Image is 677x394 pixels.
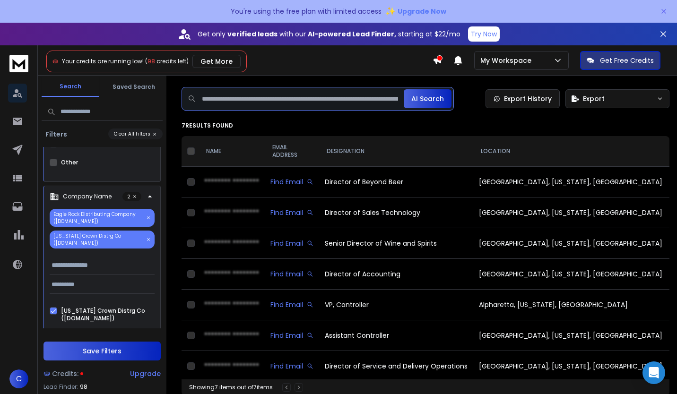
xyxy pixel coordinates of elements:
button: Clear All Filters [108,128,163,139]
td: [GEOGRAPHIC_DATA], [US_STATE], [GEOGRAPHIC_DATA] [473,320,668,351]
span: Upgrade Now [398,7,446,16]
td: Director of Sales Technology [319,197,473,228]
strong: verified leads [227,29,278,39]
button: Try Now [468,26,500,42]
div: Find Email [270,331,313,340]
a: Export History [486,89,560,108]
div: Upgrade [130,369,161,378]
p: Eagle Rock Distributing Company ([DOMAIN_NAME]) [50,209,155,227]
button: AI Search [404,89,451,108]
th: NAME [199,136,265,167]
td: Senior Director of Wine and Spirits [319,228,473,259]
div: Open Intercom Messenger [642,361,665,384]
p: Get Free Credits [600,56,654,65]
span: Credits: [52,369,78,378]
th: EMAIL ADDRESS [265,136,319,167]
button: Get More [192,55,241,68]
button: Search [42,77,99,97]
a: Credits:Upgrade [43,364,161,383]
span: Export [583,94,605,103]
div: Find Email [270,300,313,309]
strong: AI-powered Lead Finder, [308,29,396,39]
th: LOCATION [473,136,668,167]
div: Find Email [270,269,313,279]
span: Your credits are running low! [62,57,144,65]
p: Get only with our starting at $22/mo [198,29,460,39]
div: Showing 7 items out of 7 items [189,384,273,391]
p: Try Now [471,29,497,39]
span: 98 [148,57,155,65]
button: ✨Upgrade Now [385,2,446,21]
td: Director of Accounting [319,259,473,290]
div: Find Email [270,239,313,248]
img: logo [9,55,28,72]
td: [GEOGRAPHIC_DATA], [US_STATE], [GEOGRAPHIC_DATA] [473,259,668,290]
p: [US_STATE] Crown Distrg Co ([DOMAIN_NAME]) [50,231,155,248]
button: C [9,369,28,388]
p: Company Name [63,193,112,200]
span: ( credits left) [145,57,189,65]
button: Get Free Credits [580,51,660,70]
td: [GEOGRAPHIC_DATA], [US_STATE], [GEOGRAPHIC_DATA] [473,167,668,197]
h3: Filters [42,129,71,139]
p: 2 [122,192,141,201]
p: My Workspace [480,56,535,65]
th: DESIGNATION [319,136,473,167]
div: Find Email [270,361,313,371]
button: Save Filters [43,342,161,360]
td: Director of Service and Delivery Operations [319,351,473,382]
p: Lead Finder: [43,383,78,391]
td: [GEOGRAPHIC_DATA], [US_STATE], [GEOGRAPHIC_DATA] [473,351,668,382]
div: Find Email [270,208,313,217]
span: ✨ [385,5,396,18]
div: Find Email [270,177,313,187]
label: Other [61,159,78,166]
label: [US_STATE] Crown Distrg Co ([DOMAIN_NAME]) [61,307,155,322]
td: [GEOGRAPHIC_DATA], [US_STATE], [GEOGRAPHIC_DATA] [473,228,668,259]
button: Saved Search [105,77,163,96]
span: 98 [80,383,87,391]
td: VP, Controller [319,290,473,320]
p: You're using the free plan with limited access [231,7,382,16]
td: Assistant Controller [319,320,473,351]
td: [GEOGRAPHIC_DATA], [US_STATE], [GEOGRAPHIC_DATA] [473,197,668,228]
td: Alpharetta, [US_STATE], [GEOGRAPHIC_DATA] [473,290,668,320]
td: Director of Beyond Beer [319,167,473,197]
p: 7 results found [182,122,669,129]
